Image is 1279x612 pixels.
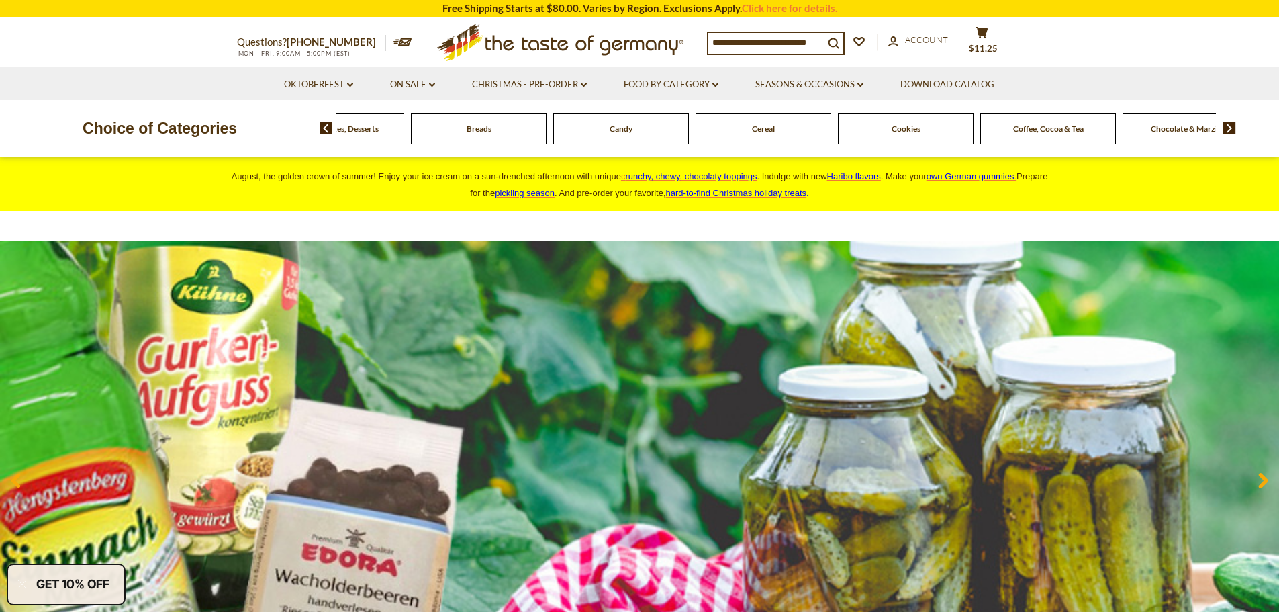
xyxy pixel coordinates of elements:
a: Christmas - PRE-ORDER [472,77,587,92]
span: $11.25 [969,43,998,54]
a: pickling season [495,188,555,198]
span: own German gummies [927,171,1014,181]
img: next arrow [1223,122,1236,134]
img: previous arrow [320,122,332,134]
a: hard-to-find Christmas holiday treats [666,188,807,198]
span: Account [905,34,948,45]
span: runchy, chewy, chocolaty toppings [625,171,757,181]
a: On Sale [390,77,435,92]
a: Coffee, Cocoa & Tea [1013,124,1084,134]
a: Click here for details. [742,2,837,14]
p: Questions? [237,34,386,51]
a: Baking, Cakes, Desserts [295,124,379,134]
span: August, the golden crown of summer! Enjoy your ice cream on a sun-drenched afternoon with unique ... [232,171,1048,198]
a: Download Catalog [900,77,994,92]
a: [PHONE_NUMBER] [287,36,376,48]
span: MON - FRI, 9:00AM - 5:00PM (EST) [237,50,351,57]
button: $11.25 [962,26,1002,60]
a: Account [888,33,948,48]
a: Cereal [752,124,775,134]
a: Seasons & Occasions [755,77,863,92]
a: own German gummies. [927,171,1016,181]
a: Haribo flavors [827,171,881,181]
a: crunchy, chewy, chocolaty toppings [621,171,757,181]
a: Candy [610,124,632,134]
a: Food By Category [624,77,718,92]
a: Breads [467,124,491,134]
a: Chocolate & Marzipan [1151,124,1231,134]
span: . [666,188,809,198]
a: Cookies [892,124,920,134]
a: Oktoberfest [284,77,353,92]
